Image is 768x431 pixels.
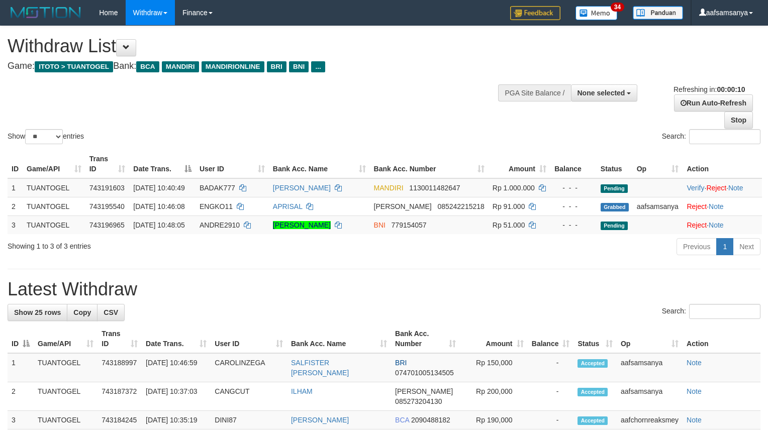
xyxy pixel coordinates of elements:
[437,202,484,210] span: Copy 085242215218 to clipboard
[8,237,313,251] div: Showing 1 to 3 of 3 entries
[601,222,628,230] span: Pending
[633,197,683,215] td: aafsamsanya
[733,238,760,255] a: Next
[528,353,574,382] td: -
[8,411,34,429] td: 3
[23,215,85,234] td: TUANTOGEL
[136,61,159,72] span: BCA
[617,325,683,353] th: Op: activate to sort column ascending
[633,6,683,20] img: panduan.png
[311,61,325,72] span: ...
[689,304,760,319] input: Search:
[498,84,570,101] div: PGA Site Balance /
[370,150,489,178] th: Bank Acc. Number: activate to sort column ascending
[211,325,287,353] th: User ID: activate to sort column ascending
[728,184,743,192] a: Note
[662,304,760,319] label: Search:
[133,184,184,192] span: [DATE] 10:40:49
[391,325,460,353] th: Bank Acc. Number: activate to sort column ascending
[493,202,525,210] span: Rp 91.000
[291,359,349,377] a: SALFISTER [PERSON_NAME]
[98,382,142,411] td: 743187372
[528,411,574,429] td: -
[611,3,624,12] span: 34
[460,353,528,382] td: Rp 150,000
[493,184,535,192] span: Rp 1.000.000
[34,382,98,411] td: TUANTOGEL
[687,387,702,395] a: Note
[273,184,331,192] a: [PERSON_NAME]
[662,129,760,144] label: Search:
[717,85,745,93] strong: 00:00:10
[550,150,597,178] th: Balance
[674,94,753,112] a: Run Auto-Refresh
[287,325,391,353] th: Bank Acc. Name: activate to sort column ascending
[196,150,269,178] th: User ID: activate to sort column ascending
[687,202,707,210] a: Reject
[460,325,528,353] th: Amount: activate to sort column ascending
[575,6,618,20] img: Button%20Memo.svg
[510,6,560,20] img: Feedback.jpg
[709,202,724,210] a: Note
[395,397,442,405] span: Copy 085273204130 to clipboard
[683,215,762,234] td: ·
[411,416,450,424] span: Copy 2090488182 to clipboard
[528,382,574,411] td: -
[73,308,91,316] span: Copy
[683,197,762,215] td: ·
[573,325,616,353] th: Status: activate to sort column ascending
[395,387,453,395] span: [PERSON_NAME]
[571,84,638,101] button: None selected
[25,129,63,144] select: Showentries
[578,388,608,396] span: Accepted
[269,150,370,178] th: Bank Acc. Name: activate to sort column ascending
[202,61,264,72] span: MANDIRIONLINE
[528,325,574,353] th: Balance: activate to sort column ascending
[724,112,753,129] a: Stop
[633,150,683,178] th: Op: activate to sort column ascending
[8,197,23,215] td: 2
[601,203,629,211] span: Grabbed
[89,221,125,229] span: 743196965
[8,325,34,353] th: ID: activate to sort column descending
[578,89,625,97] span: None selected
[689,129,760,144] input: Search:
[129,150,196,178] th: Date Trans.: activate to sort column descending
[162,61,199,72] span: MANDIRI
[14,308,61,316] span: Show 25 rows
[395,359,407,367] span: BRI
[395,369,454,377] span: Copy 074701005134505 to clipboard
[98,353,142,382] td: 743188997
[133,221,184,229] span: [DATE] 10:48:05
[489,150,550,178] th: Amount: activate to sort column ascending
[142,325,211,353] th: Date Trans.: activate to sort column ascending
[142,411,211,429] td: [DATE] 10:35:19
[8,382,34,411] td: 2
[142,353,211,382] td: [DATE] 10:46:59
[554,183,593,193] div: - - -
[617,411,683,429] td: aafchornreaksmey
[8,36,502,56] h1: Withdraw List
[97,304,125,321] a: CSV
[289,61,309,72] span: BNI
[683,150,762,178] th: Action
[8,150,23,178] th: ID
[8,353,34,382] td: 1
[617,353,683,382] td: aafsamsanya
[374,221,386,229] span: BNI
[291,387,313,395] a: ILHAM
[8,129,84,144] label: Show entries
[578,416,608,425] span: Accepted
[395,416,409,424] span: BCA
[35,61,113,72] span: ITOTO > TUANTOGEL
[554,201,593,211] div: - - -
[211,353,287,382] td: CAROLINZEGA
[617,382,683,411] td: aafsamsanya
[374,202,432,210] span: [PERSON_NAME]
[687,359,702,367] a: Note
[291,416,349,424] a: [PERSON_NAME]
[597,150,633,178] th: Status
[89,202,125,210] span: 743195540
[200,221,240,229] span: ANDRE2910
[34,325,98,353] th: Game/API: activate to sort column ascending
